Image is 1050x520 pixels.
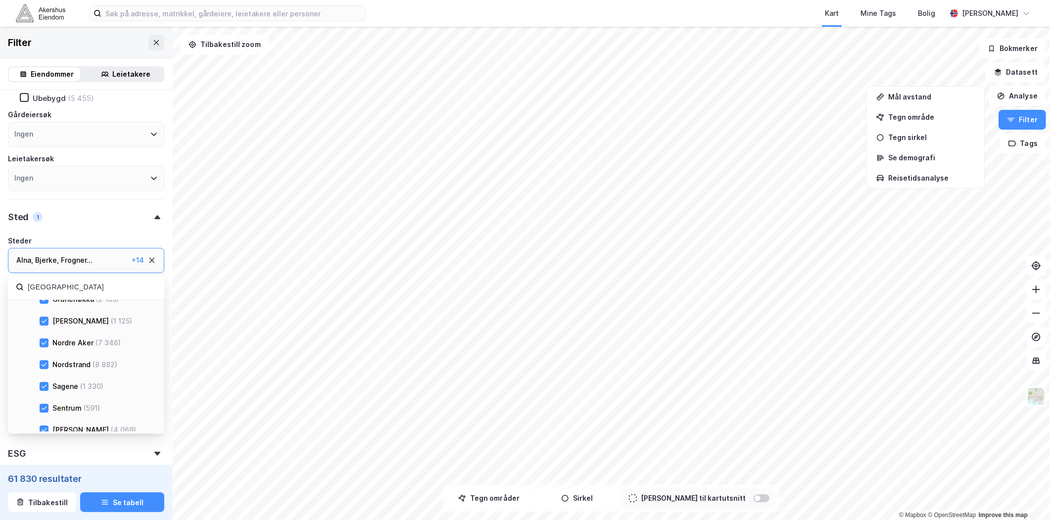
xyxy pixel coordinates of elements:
[68,94,94,103] div: (5 455)
[999,110,1046,130] button: Filter
[61,254,93,266] div: Frogner ...
[35,254,59,266] div: Bjerke ,
[1027,387,1046,406] img: Z
[8,35,32,50] div: Filter
[979,512,1028,519] a: Improve this map
[8,473,164,484] div: 61 830 resultater
[80,492,164,512] button: Se tabell
[888,93,974,101] div: Mål avstand
[888,174,974,182] div: Reisetidsanalyse
[33,212,43,222] div: 1
[8,448,25,460] div: ESG
[989,86,1046,106] button: Analyse
[1001,473,1050,520] div: Kontrollprogram for chat
[888,133,974,142] div: Tegn sirkel
[888,153,974,162] div: Se demografi
[31,68,74,80] div: Eiendommer
[113,68,151,80] div: Leietakere
[14,172,33,184] div: Ingen
[962,7,1018,19] div: [PERSON_NAME]
[180,35,269,54] button: Tilbakestill zoom
[132,254,144,266] div: + 14
[14,128,33,140] div: Ingen
[8,153,54,165] div: Leietakersøk
[1000,134,1046,153] button: Tags
[33,94,66,103] div: Ubebygd
[825,7,839,19] div: Kart
[899,512,926,519] a: Mapbox
[101,6,366,21] input: Søk på adresse, matrikkel, gårdeiere, leietakere eller personer
[535,488,619,508] button: Sirkel
[986,62,1046,82] button: Datasett
[641,492,746,504] div: [PERSON_NAME] til kartutsnitt
[16,4,65,22] img: akershus-eiendom-logo.9091f326c980b4bce74ccdd9f866810c.svg
[918,7,935,19] div: Bolig
[928,512,976,519] a: OpenStreetMap
[1001,473,1050,520] iframe: Chat Widget
[979,39,1046,58] button: Bokmerker
[8,492,76,512] button: Tilbakestill
[8,109,51,121] div: Gårdeiersøk
[447,488,531,508] button: Tegn områder
[8,235,32,247] div: Steder
[860,7,896,19] div: Mine Tags
[8,211,29,223] div: Sted
[16,254,33,266] div: Alna ,
[888,113,974,121] div: Tegn område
